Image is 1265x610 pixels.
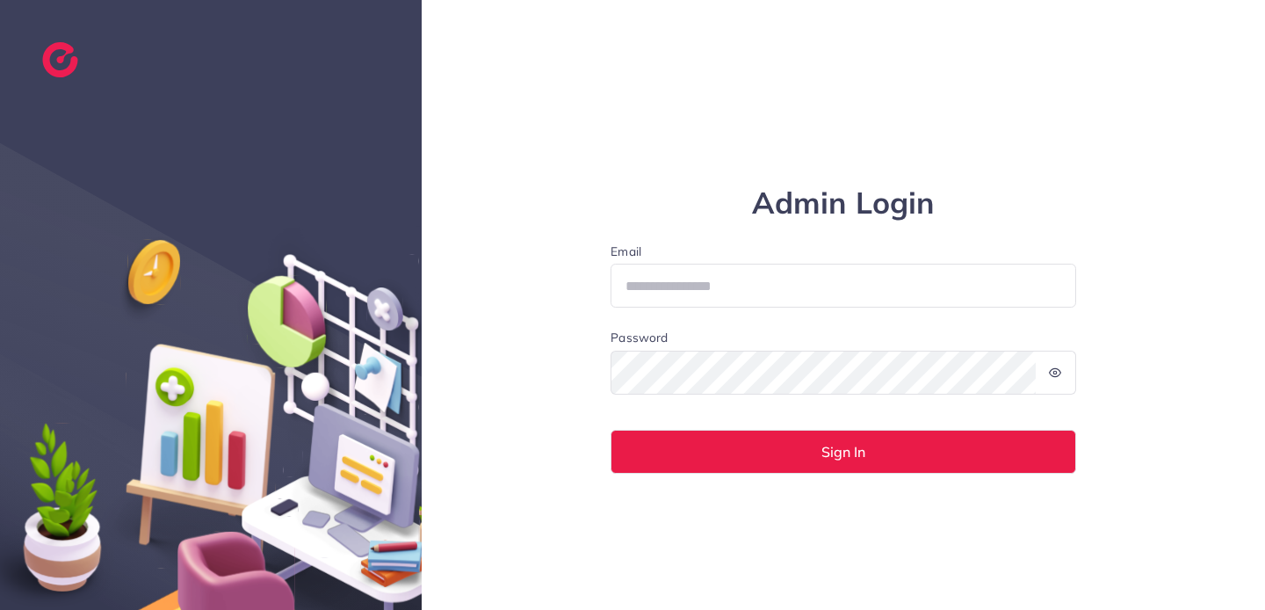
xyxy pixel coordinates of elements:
[611,185,1076,221] h1: Admin Login
[611,329,668,346] label: Password
[821,445,865,459] span: Sign In
[611,243,1076,260] label: Email
[42,42,78,77] img: logo
[611,430,1076,474] button: Sign In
